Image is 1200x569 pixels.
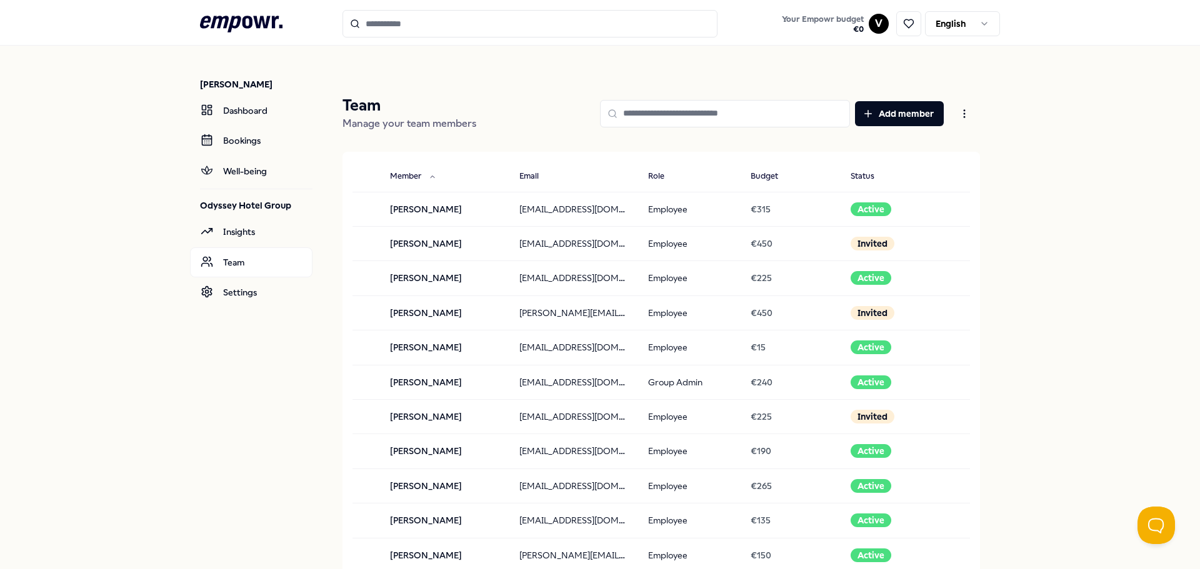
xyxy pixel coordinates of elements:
[190,156,312,186] a: Well-being
[509,261,638,295] td: [EMAIL_ADDRESS][DOMAIN_NAME]
[509,330,638,365] td: [EMAIL_ADDRESS][DOMAIN_NAME]
[851,444,891,458] div: Active
[855,101,944,126] button: Add member
[509,164,564,189] button: Email
[638,164,689,189] button: Role
[509,226,638,260] td: [EMAIL_ADDRESS][DOMAIN_NAME]
[200,199,312,212] p: Odyssey Hotel Group
[751,412,772,422] span: € 225
[380,164,446,189] button: Member
[638,399,741,433] td: Employee
[638,365,741,399] td: Group Admin
[741,164,803,189] button: Budget
[851,237,894,250] div: Invited
[509,468,638,503] td: [EMAIL_ADDRESS][DOMAIN_NAME]
[751,550,771,560] span: € 150
[380,226,509,260] td: [PERSON_NAME]
[509,365,638,399] td: [EMAIL_ADDRESS][DOMAIN_NAME]
[638,330,741,365] td: Employee
[751,342,766,352] span: € 15
[380,434,509,468] td: [PERSON_NAME]
[380,468,509,503] td: [PERSON_NAME]
[638,295,741,330] td: Employee
[751,204,771,214] span: € 315
[638,261,741,295] td: Employee
[851,202,891,216] div: Active
[200,78,312,91] p: [PERSON_NAME]
[509,192,638,226] td: [EMAIL_ADDRESS][DOMAIN_NAME]
[380,192,509,226] td: [PERSON_NAME]
[190,96,312,126] a: Dashboard
[342,117,476,129] span: Manage your team members
[190,277,312,307] a: Settings
[777,11,869,37] a: Your Empowr budget€0
[869,14,889,34] button: V
[509,399,638,433] td: [EMAIL_ADDRESS][DOMAIN_NAME]
[380,365,509,399] td: [PERSON_NAME]
[1137,507,1175,544] iframe: Help Scout Beacon - Open
[380,330,509,365] td: [PERSON_NAME]
[509,295,638,330] td: [PERSON_NAME][EMAIL_ADDRESS][PERSON_NAME][DOMAIN_NAME]
[751,308,772,318] span: € 450
[851,548,891,562] div: Active
[190,217,312,247] a: Insights
[751,377,772,387] span: € 240
[851,479,891,493] div: Active
[751,239,772,249] span: € 450
[851,410,894,423] div: Invited
[751,481,772,491] span: € 265
[851,375,891,389] div: Active
[851,306,894,320] div: Invited
[782,14,864,24] span: Your Empowr budget
[782,24,864,34] span: € 0
[509,434,638,468] td: [EMAIL_ADDRESS][DOMAIN_NAME]
[342,96,476,116] p: Team
[949,101,980,126] button: Open menu
[751,273,772,283] span: € 225
[190,247,312,277] a: Team
[841,164,899,189] button: Status
[380,261,509,295] td: [PERSON_NAME]
[380,399,509,433] td: [PERSON_NAME]
[851,271,891,285] div: Active
[779,12,866,37] button: Your Empowr budget€0
[380,295,509,330] td: [PERSON_NAME]
[638,434,741,468] td: Employee
[638,192,741,226] td: Employee
[638,226,741,260] td: Employee
[380,503,509,538] td: [PERSON_NAME]
[638,503,741,538] td: Employee
[190,126,312,156] a: Bookings
[509,503,638,538] td: [EMAIL_ADDRESS][DOMAIN_NAME]
[751,446,771,456] span: € 190
[342,10,717,37] input: Search for products, categories or subcategories
[638,468,741,503] td: Employee
[851,340,891,354] div: Active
